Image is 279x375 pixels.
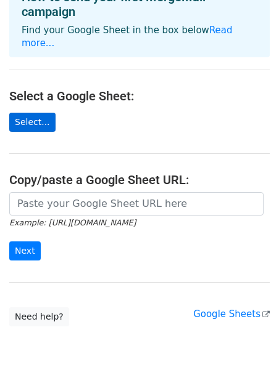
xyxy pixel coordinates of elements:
[217,316,279,375] iframe: Chat Widget
[9,192,264,216] input: Paste your Google Sheet URL here
[9,113,56,132] a: Select...
[22,24,257,50] p: Find your Google Sheet in the box below
[9,218,136,227] small: Example: [URL][DOMAIN_NAME]
[193,308,270,320] a: Google Sheets
[9,307,69,326] a: Need help?
[9,89,270,103] h4: Select a Google Sheet:
[9,241,41,260] input: Next
[22,25,233,49] a: Read more...
[9,172,270,187] h4: Copy/paste a Google Sheet URL:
